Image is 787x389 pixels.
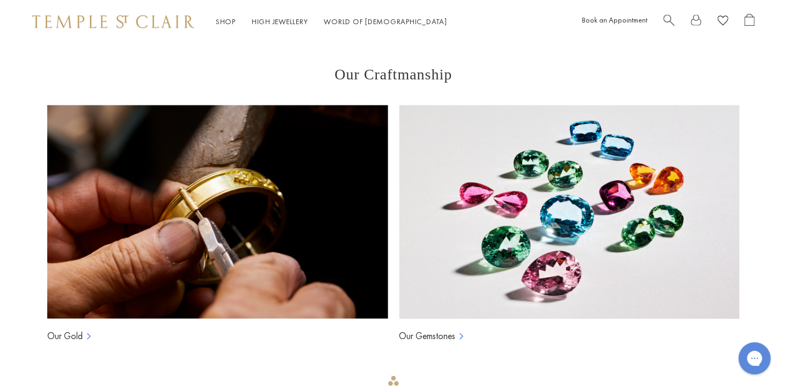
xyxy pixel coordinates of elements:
a: World of [DEMOGRAPHIC_DATA]World of [DEMOGRAPHIC_DATA] [324,17,447,26]
a: High JewelleryHigh Jewellery [252,17,308,26]
a: View Wishlist [718,13,728,30]
iframe: Gorgias live chat messenger [733,339,776,378]
img: Ball Chains [47,105,388,319]
img: Temple St. Clair [32,15,194,28]
a: Open Shopping Bag [745,13,755,30]
nav: Main navigation [216,15,447,28]
a: Search [664,13,675,30]
a: ShopShop [216,17,236,26]
a: Our Gemstones [399,329,455,342]
img: Ball Chains [399,105,740,319]
a: Book an Appointment [582,15,647,25]
h3: Our Craftmanship [47,66,740,83]
a: Our Gold [47,329,83,342]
